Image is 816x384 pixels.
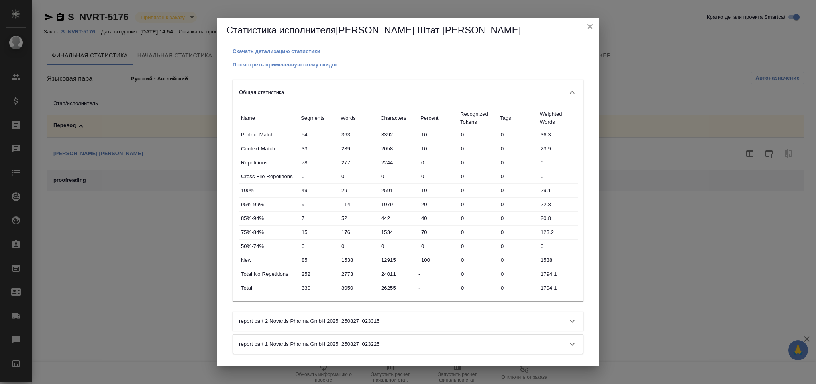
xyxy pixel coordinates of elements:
input: ✎ Введи что-нибудь [498,282,538,294]
input: ✎ Введи что-нибудь [299,240,339,252]
p: Total [241,284,297,292]
input: ✎ Введи что-нибудь [458,268,498,280]
p: report part 1 Novartis Pharma GmbH 2025_250827_023225 [239,340,380,348]
button: close [584,21,596,33]
input: ✎ Введи что-нибудь [458,212,498,224]
input: ✎ Введи что-нибудь [538,254,578,266]
input: ✎ Введи что-нибудь [299,129,339,140]
input: ✎ Введи что-нибудь [379,199,418,210]
input: ✎ Введи что-нибудь [498,268,538,280]
input: ✎ Введи что-нибудь [379,185,418,196]
input: ✎ Введи что-нибудь [498,226,538,238]
input: ✎ Введи что-нибудь [299,143,339,154]
input: ✎ Введи что-нибудь [538,282,578,294]
p: Скачать детализацию статистики [233,48,320,54]
p: Repetitions [241,159,297,167]
input: ✎ Введи что-нибудь [458,254,498,266]
p: Cross File Repetitions [241,173,297,181]
p: Total No Repetitions [241,270,297,278]
div: report part 2 Novartis Pharma GmbH 2025_250827_023315 [233,312,583,331]
input: ✎ Введи что-нибудь [538,143,578,154]
input: ✎ Введи что-нибудь [538,240,578,252]
input: ✎ Введи что-нибудь [538,157,578,168]
input: ✎ Введи что-нибудь [299,226,339,238]
input: ✎ Введи что-нибудь [418,157,458,168]
div: report part 1 Novartis Pharma GmbH 2025_250827_023225 [233,335,583,354]
div: - [418,269,458,279]
input: ✎ Введи что-нибудь [299,171,339,182]
input: ✎ Введи что-нибудь [339,212,379,224]
input: ✎ Введи что-нибудь [299,268,339,280]
input: ✎ Введи что-нибудь [498,199,538,210]
input: ✎ Введи что-нибудь [299,157,339,168]
input: ✎ Введи что-нибудь [538,268,578,280]
input: ✎ Введи что-нибудь [299,199,339,210]
p: Percent [420,114,456,122]
input: ✎ Введи что-нибудь [418,254,458,266]
input: ✎ Введи что-нибудь [498,240,538,252]
p: 75%-84% [241,228,297,236]
input: ✎ Введи что-нибудь [379,212,418,224]
p: Weighted Words [540,110,576,126]
div: - [418,283,458,293]
input: ✎ Введи что-нибудь [418,185,458,196]
p: Words [341,114,377,122]
p: Tags [500,114,536,122]
input: ✎ Введи что-нибудь [498,254,538,266]
input: ✎ Введи что-нибудь [299,254,339,266]
input: ✎ Введи что-нибудь [418,240,458,252]
input: ✎ Введи что-нибудь [339,254,379,266]
input: ✎ Введи что-нибудь [379,226,418,238]
p: 100% [241,187,297,195]
input: ✎ Введи что-нибудь [418,171,458,182]
input: ✎ Введи что-нибудь [379,254,418,266]
input: ✎ Введи что-нибудь [339,157,379,168]
input: ✎ Введи что-нибудь [379,129,418,140]
p: 95%-99% [241,201,297,209]
input: ✎ Введи что-нибудь [498,157,538,168]
input: ✎ Введи что-нибудь [418,143,458,154]
input: ✎ Введи что-нибудь [299,185,339,196]
input: ✎ Введи что-нибудь [418,212,458,224]
input: ✎ Введи что-нибудь [538,212,578,224]
p: New [241,256,297,264]
p: Segments [301,114,337,122]
input: ✎ Введи что-нибудь [418,226,458,238]
p: Characters [381,114,416,122]
input: ✎ Введи что-нибудь [498,212,538,224]
input: ✎ Введи что-нибудь [458,226,498,238]
p: Name [241,114,297,122]
p: 50%-74% [241,242,297,250]
input: ✎ Введи что-нибудь [458,185,498,196]
div: Общая статистика [233,105,583,301]
input: ✎ Введи что-нибудь [339,268,379,280]
input: ✎ Введи что-нибудь [379,282,418,294]
input: ✎ Введи что-нибудь [379,171,418,182]
input: ✎ Введи что-нибудь [379,268,418,280]
input: ✎ Введи что-нибудь [538,129,578,140]
input: ✎ Введи что-нибудь [379,240,418,252]
input: ✎ Введи что-нибудь [379,143,418,154]
a: Посмотреть примененную схему скидок [233,61,338,68]
input: ✎ Введи что-нибудь [458,282,498,294]
input: ✎ Введи что-нибудь [538,199,578,210]
input: ✎ Введи что-нибудь [418,129,458,140]
input: ✎ Введи что-нибудь [538,185,578,196]
input: ✎ Введи что-нибудь [458,199,498,210]
p: report part 2 Novartis Pharma GmbH 2025_250827_023315 [239,317,380,325]
input: ✎ Введи что-нибудь [498,143,538,154]
input: ✎ Введи что-нибудь [458,129,498,140]
p: Context Match [241,145,297,153]
input: ✎ Введи что-нибудь [458,171,498,182]
input: ✎ Введи что-нибудь [339,282,379,294]
input: ✎ Введи что-нибудь [339,226,379,238]
button: Скачать детализацию статистики [233,47,320,55]
p: 85%-94% [241,214,297,222]
input: ✎ Введи что-нибудь [458,240,498,252]
div: Общая статистика [233,80,583,105]
p: Recognized Tokens [460,110,496,126]
input: ✎ Введи что-нибудь [538,226,578,238]
input: ✎ Введи что-нибудь [379,157,418,168]
p: Посмотреть примененную схему скидок [233,62,338,68]
input: ✎ Введи что-нибудь [339,129,379,140]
